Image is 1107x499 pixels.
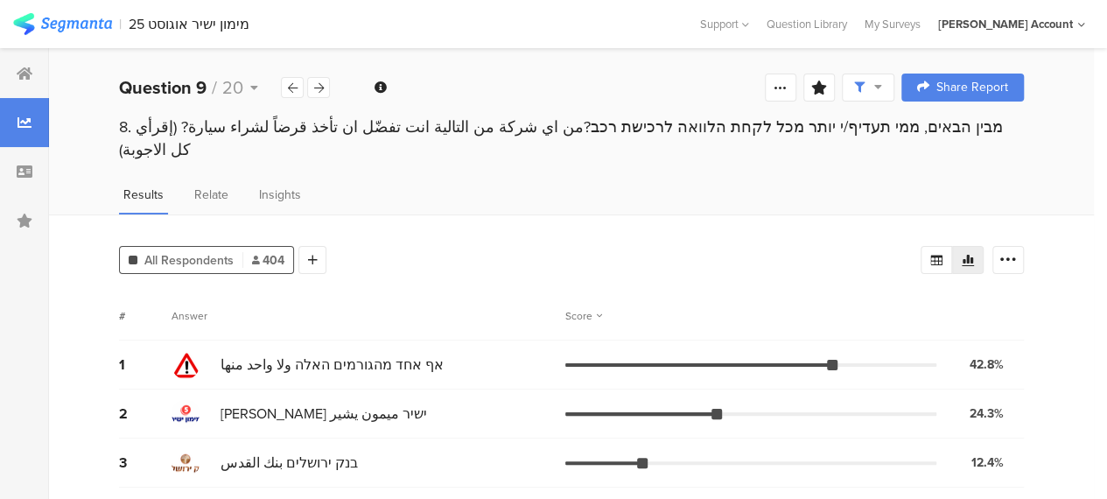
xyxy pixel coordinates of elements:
[970,355,1004,374] div: 42.8%
[856,16,929,32] a: My Surveys
[970,404,1004,423] div: 24.3%
[119,404,172,424] div: 2
[938,16,1073,32] div: [PERSON_NAME] Account
[119,308,172,324] div: #
[13,13,112,35] img: segmanta logo
[119,355,172,375] div: 1
[971,453,1004,472] div: 12.4%
[221,404,427,424] span: [PERSON_NAME] ישיר ميمون يشير
[172,449,200,477] img: d3718dnoaommpf.cloudfront.net%2Fitem%2F664ba32996c60b850719.png
[119,453,172,473] div: 3
[222,74,243,101] span: 20
[700,11,749,38] div: Support
[129,16,249,32] div: מימון ישיר אוגוסט 25
[172,400,200,428] img: d3718dnoaommpf.cloudfront.net%2Fitem%2F94db8e206e18522045bf.png
[212,74,217,101] span: /
[252,251,284,270] span: 404
[259,186,301,204] span: Insights
[221,453,358,473] span: בנק ירושלים بنك القدس
[194,186,228,204] span: Relate
[936,81,1008,94] span: Share Report
[119,74,207,101] b: Question 9
[119,116,1024,161] div: 8. מבין הבאים, ממי תעדיף/י יותר מכל לקחת הלוואה לרכישת רכב?من اي شركة من التالية انت تفضّل ان تأخ...
[119,14,122,34] div: |
[565,308,602,324] div: Score
[172,308,207,324] div: Answer
[172,351,200,379] img: d3718dnoaommpf.cloudfront.net%2Fitem%2F8eeddd3411744f1904cc.png
[123,186,164,204] span: Results
[144,251,234,270] span: All Respondents
[758,16,856,32] a: Question Library
[221,355,444,375] span: אף אחד מהגורמים האלה ولا واحد منها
